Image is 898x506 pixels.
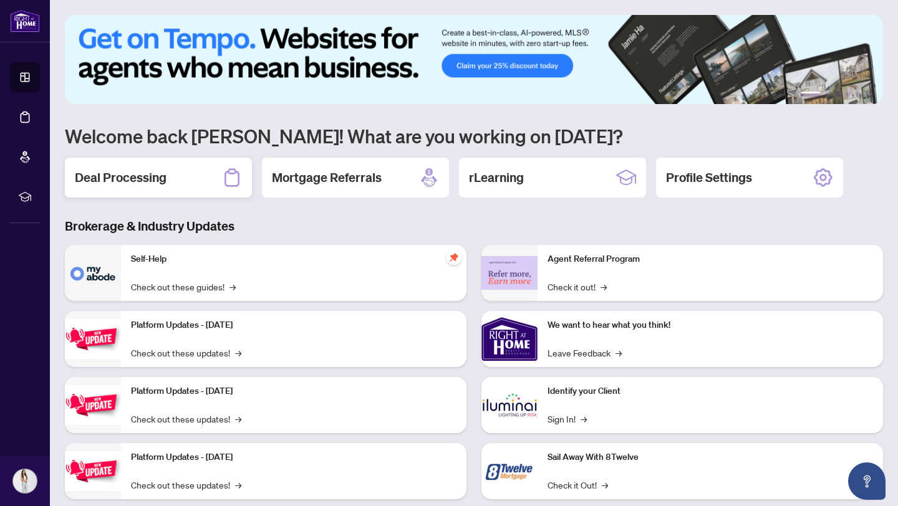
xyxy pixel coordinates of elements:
[131,384,456,398] p: Platform Updates - [DATE]
[131,451,456,464] p: Platform Updates - [DATE]
[548,252,873,266] p: Agent Referral Program
[548,384,873,398] p: Identify your Client
[616,346,622,360] span: →
[447,250,461,265] span: pushpin
[836,92,841,97] button: 3
[131,280,236,294] a: Check out these guides!→
[469,169,524,186] h2: rLearning
[548,346,622,360] a: Leave Feedback→
[826,92,831,97] button: 2
[846,92,851,97] button: 4
[548,318,873,332] p: We want to hear what you think!
[65,319,121,358] img: Platform Updates - July 21, 2025
[13,469,37,493] img: Profile Icon
[848,462,886,500] button: Open asap
[10,9,40,32] img: logo
[581,412,587,426] span: →
[272,169,382,186] h2: Mortgage Referrals
[666,169,752,186] h2: Profile Settings
[801,92,821,97] button: 1
[548,451,873,464] p: Sail Away With 8Twelve
[548,280,607,294] a: Check it out!→
[481,256,538,290] img: Agent Referral Program
[548,478,608,492] a: Check it Out!→
[235,412,241,426] span: →
[866,92,871,97] button: 6
[602,478,608,492] span: →
[856,92,861,97] button: 5
[235,346,241,360] span: →
[548,412,587,426] a: Sign In!→
[481,311,538,367] img: We want to hear what you think!
[65,124,883,148] h1: Welcome back [PERSON_NAME]! What are you working on [DATE]?
[229,280,236,294] span: →
[131,412,241,426] a: Check out these updates!→
[65,385,121,424] img: Platform Updates - July 8, 2025
[65,245,121,301] img: Self-Help
[131,318,456,332] p: Platform Updates - [DATE]
[65,15,883,104] img: Slide 0
[131,478,241,492] a: Check out these updates!→
[481,443,538,499] img: Sail Away With 8Twelve
[131,252,456,266] p: Self-Help
[65,451,121,490] img: Platform Updates - June 23, 2025
[75,169,167,186] h2: Deal Processing
[601,280,607,294] span: →
[235,478,241,492] span: →
[131,346,241,360] a: Check out these updates!→
[65,217,883,235] h3: Brokerage & Industry Updates
[481,377,538,433] img: Identify your Client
